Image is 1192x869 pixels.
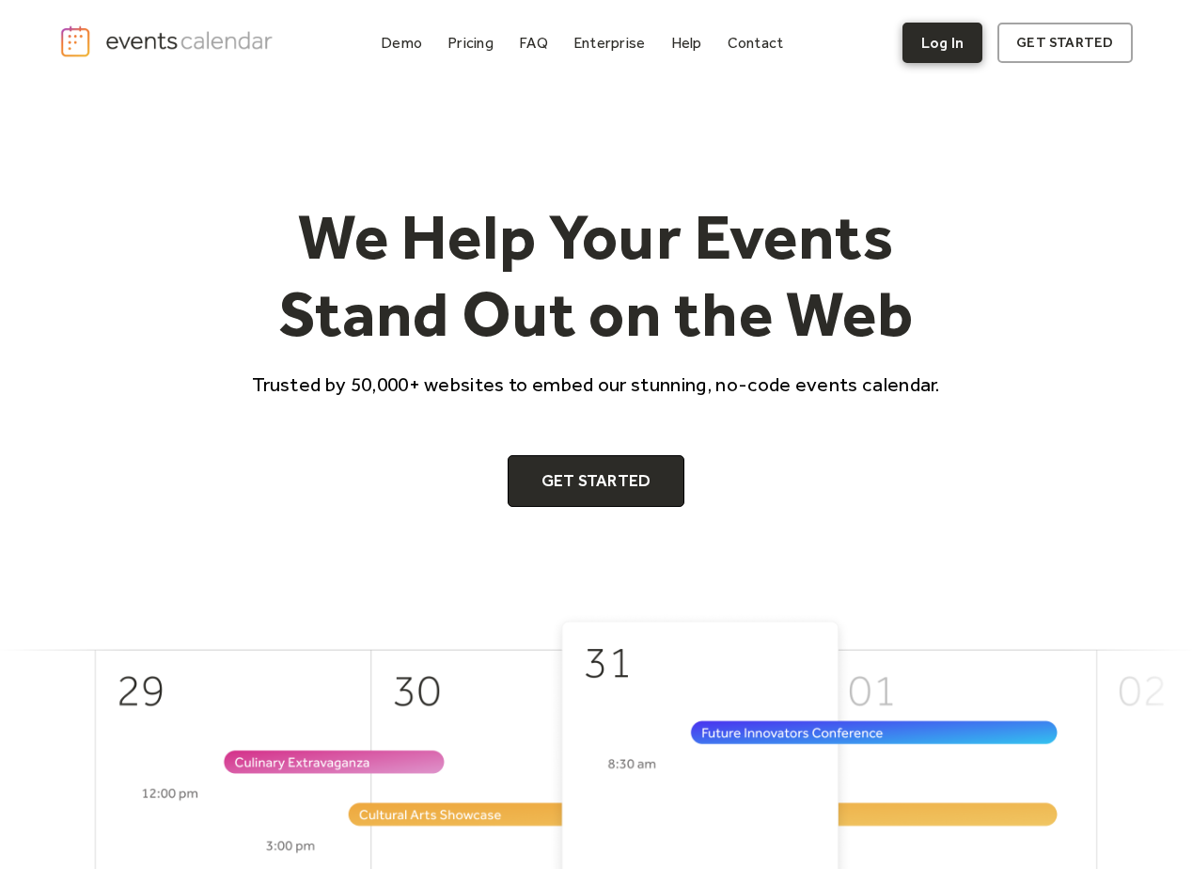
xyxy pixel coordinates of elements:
[728,38,784,48] div: Contact
[373,30,430,55] a: Demo
[573,38,645,48] div: Enterprise
[447,38,494,48] div: Pricing
[508,455,685,508] a: Get Started
[59,24,276,58] a: home
[720,30,792,55] a: Contact
[381,38,422,48] div: Demo
[440,30,501,55] a: Pricing
[235,371,957,398] p: Trusted by 50,000+ websites to embed our stunning, no-code events calendar.
[235,198,957,352] h1: We Help Your Events Stand Out on the Web
[671,38,702,48] div: Help
[664,30,710,55] a: Help
[519,38,548,48] div: FAQ
[566,30,652,55] a: Enterprise
[511,30,556,55] a: FAQ
[997,23,1132,63] a: get started
[902,23,982,63] a: Log In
